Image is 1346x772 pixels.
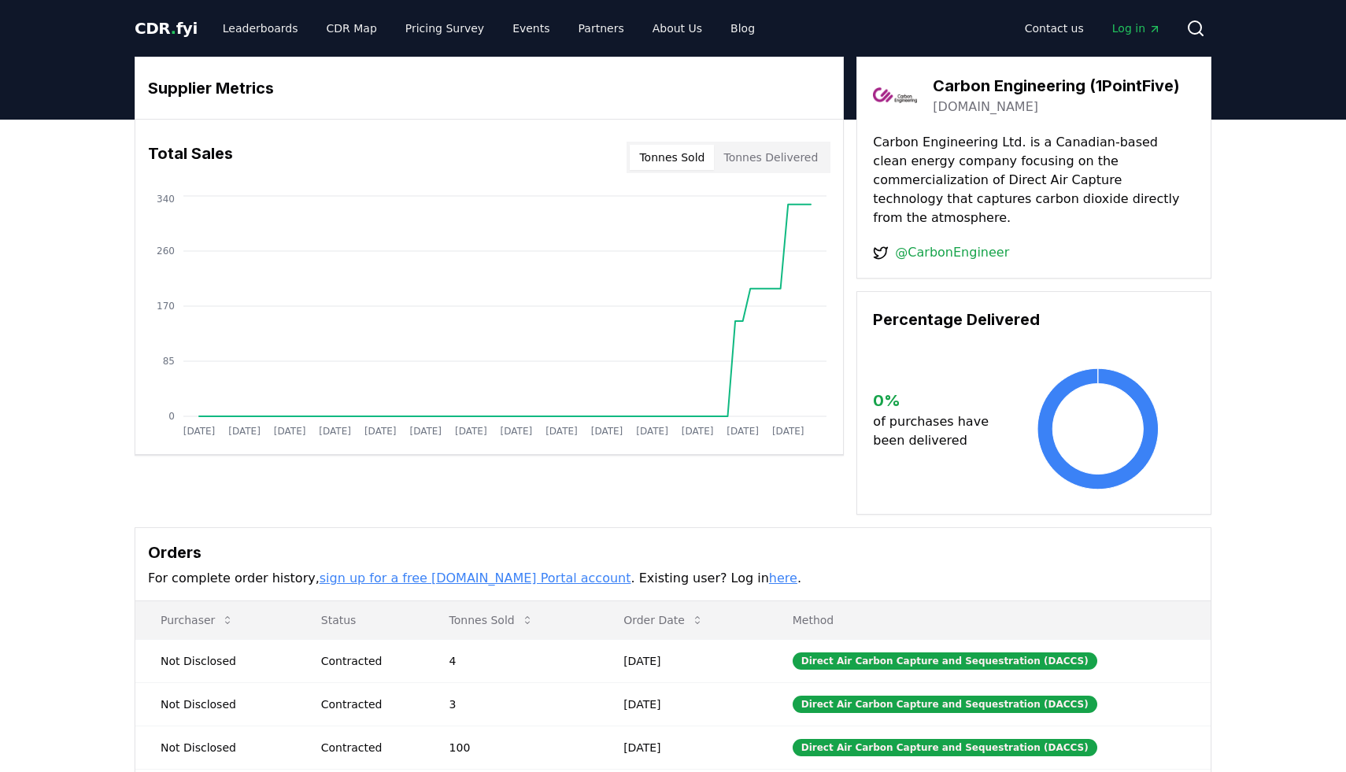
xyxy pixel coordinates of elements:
[157,301,175,312] tspan: 170
[640,14,715,42] a: About Us
[148,569,1198,588] p: For complete order history, . Existing user? Log in .
[873,412,1001,450] p: of purchases have been delivered
[598,726,767,769] td: [DATE]
[682,426,714,437] tspan: [DATE]
[455,426,487,437] tspan: [DATE]
[314,14,390,42] a: CDR Map
[135,19,198,38] span: CDR fyi
[793,696,1097,713] div: Direct Air Carbon Capture and Sequestration (DACCS)
[1012,14,1096,42] a: Contact us
[933,98,1038,116] a: [DOMAIN_NAME]
[933,74,1180,98] h3: Carbon Engineering (1PointFive)
[769,571,797,585] a: here
[727,426,759,437] tspan: [DATE]
[320,571,631,585] a: sign up for a free [DOMAIN_NAME] Portal account
[171,19,176,38] span: .
[718,14,767,42] a: Blog
[309,612,412,628] p: Status
[1100,14,1174,42] a: Log in
[424,726,599,769] td: 100
[500,14,562,42] a: Events
[566,14,637,42] a: Partners
[157,194,175,205] tspan: 340
[793,652,1097,670] div: Direct Air Carbon Capture and Sequestration (DACCS)
[611,604,716,636] button: Order Date
[630,145,714,170] button: Tonnes Sold
[321,696,412,712] div: Contracted
[228,426,261,437] tspan: [DATE]
[793,739,1097,756] div: Direct Air Carbon Capture and Sequestration (DACCS)
[772,426,804,437] tspan: [DATE]
[873,133,1195,227] p: Carbon Engineering Ltd. is a Canadian-based clean energy company focusing on the commercializatio...
[598,639,767,682] td: [DATE]
[1012,14,1174,42] nav: Main
[274,426,306,437] tspan: [DATE]
[545,426,578,437] tspan: [DATE]
[148,76,830,100] h3: Supplier Metrics
[148,142,233,173] h3: Total Sales
[636,426,668,437] tspan: [DATE]
[424,639,599,682] td: 4
[393,14,497,42] a: Pricing Survey
[157,246,175,257] tspan: 260
[148,604,246,636] button: Purchaser
[163,356,175,367] tspan: 85
[873,389,1001,412] h3: 0 %
[148,541,1198,564] h3: Orders
[321,740,412,755] div: Contracted
[598,682,767,726] td: [DATE]
[364,426,397,437] tspan: [DATE]
[501,426,533,437] tspan: [DATE]
[873,308,1195,331] h3: Percentage Delivered
[135,726,296,769] td: Not Disclosed
[873,73,917,117] img: Carbon Engineering (1PointFive)-logo
[168,411,175,422] tspan: 0
[135,17,198,39] a: CDR.fyi
[135,682,296,726] td: Not Disclosed
[895,243,1009,262] a: @CarbonEngineer
[135,639,296,682] td: Not Disclosed
[437,604,546,636] button: Tonnes Sold
[319,426,351,437] tspan: [DATE]
[321,653,412,669] div: Contracted
[409,426,442,437] tspan: [DATE]
[210,14,767,42] nav: Main
[591,426,623,437] tspan: [DATE]
[424,682,599,726] td: 3
[210,14,311,42] a: Leaderboards
[1112,20,1161,36] span: Log in
[714,145,827,170] button: Tonnes Delivered
[780,612,1198,628] p: Method
[183,426,216,437] tspan: [DATE]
